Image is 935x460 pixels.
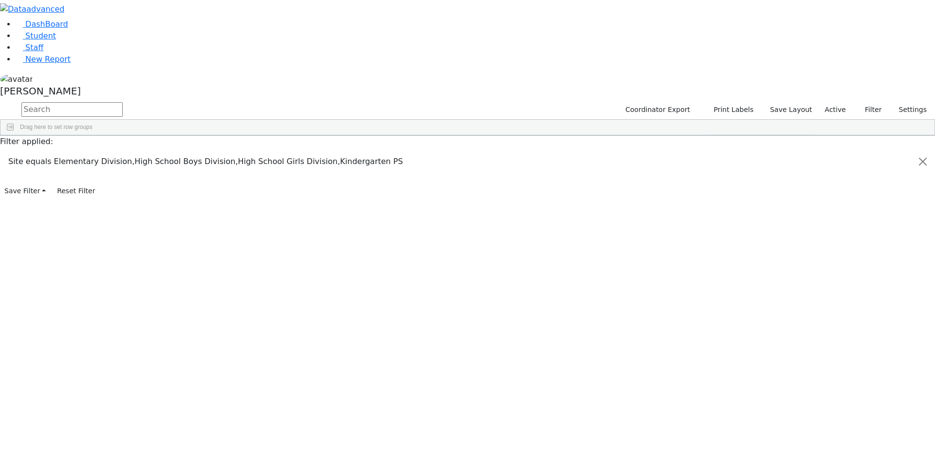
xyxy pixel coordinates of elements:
[25,31,56,40] span: Student
[25,55,71,64] span: New Report
[766,102,816,117] button: Save Layout
[619,102,694,117] button: Coordinator Export
[53,184,99,199] button: Reset Filter
[16,43,43,52] a: Staff
[852,102,886,117] button: Filter
[821,102,850,117] label: Active
[16,19,68,29] a: DashBoard
[16,31,56,40] a: Student
[25,19,68,29] span: DashBoard
[702,102,758,117] button: Print Labels
[911,148,935,175] button: Close
[886,102,931,117] button: Settings
[25,43,43,52] span: Staff
[21,102,123,117] input: Search
[20,124,93,130] span: Drag here to set row groups
[16,55,71,64] a: New Report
